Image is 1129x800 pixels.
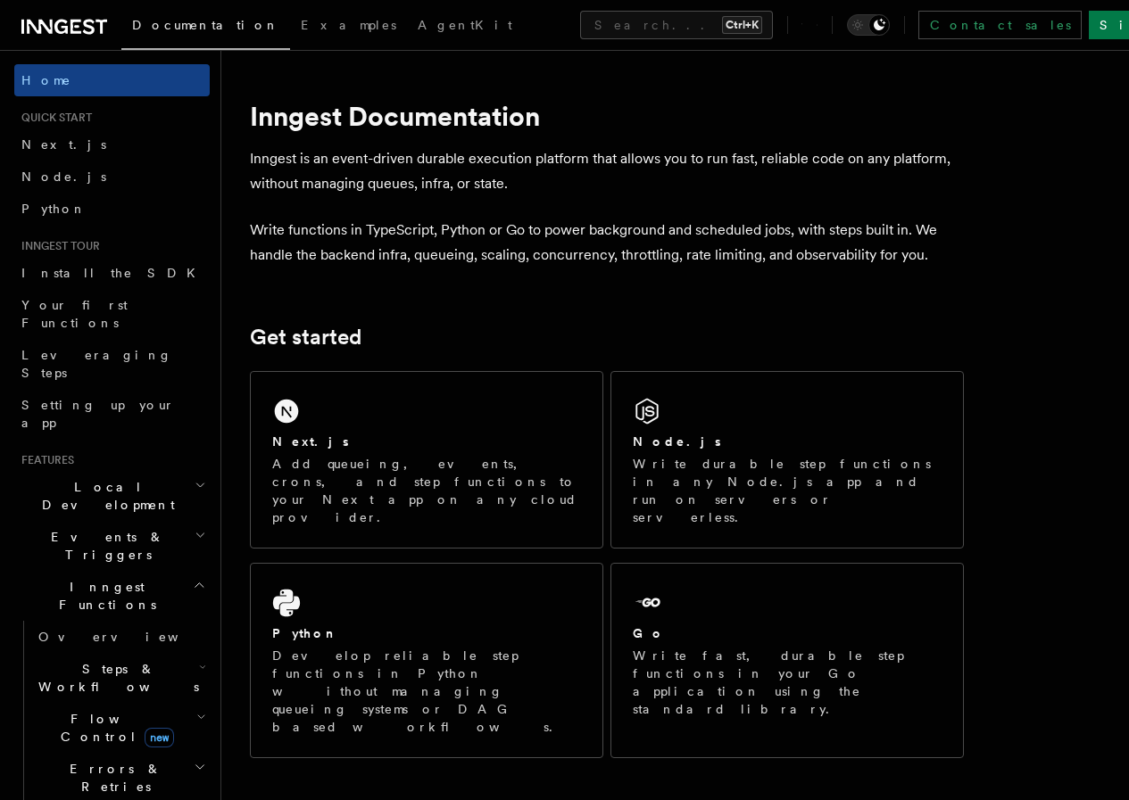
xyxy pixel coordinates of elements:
a: Python [14,193,210,225]
span: Inngest Functions [14,578,193,614]
h2: Python [272,624,338,642]
a: Examples [290,5,407,48]
a: Node.js [14,161,210,193]
h1: Inngest Documentation [250,100,964,132]
a: Home [14,64,210,96]
span: Home [21,71,71,89]
button: Search...Ctrl+K [580,11,773,39]
button: Steps & Workflows [31,653,210,703]
span: Documentation [132,18,279,32]
span: Features [14,453,74,467]
span: Node.js [21,169,106,184]
p: Add queueing, events, crons, and step functions to your Next app on any cloud provider. [272,455,581,526]
a: Overview [31,621,210,653]
button: Local Development [14,471,210,521]
span: Flow Control [31,710,196,746]
button: Events & Triggers [14,521,210,571]
a: Leveraging Steps [14,339,210,389]
span: Python [21,202,87,216]
span: Next.js [21,137,106,152]
button: Toggle dark mode [847,14,890,36]
span: new [145,728,174,747]
span: Quick start [14,111,92,125]
span: Local Development [14,478,195,514]
a: PythonDevelop reliable step functions in Python without managing queueing systems or DAG based wo... [250,563,603,758]
span: Inngest tour [14,239,100,253]
a: Get started [250,325,361,350]
a: Setting up your app [14,389,210,439]
span: Leveraging Steps [21,348,172,380]
button: Flow Controlnew [31,703,210,753]
a: AgentKit [407,5,523,48]
span: Setting up your app [21,398,175,430]
h2: Go [633,624,665,642]
p: Write fast, durable step functions in your Go application using the standard library. [633,647,942,718]
kbd: Ctrl+K [722,16,762,34]
button: Inngest Functions [14,571,210,621]
a: Node.jsWrite durable step functions in any Node.js app and run on servers or serverless. [610,371,964,548]
p: Develop reliable step functions in Python without managing queueing systems or DAG based workflows. [272,647,581,736]
span: Steps & Workflows [31,660,199,696]
p: Write functions in TypeScript, Python or Go to power background and scheduled jobs, with steps bu... [250,218,964,268]
a: Your first Functions [14,289,210,339]
p: Inngest is an event-driven durable execution platform that allows you to run fast, reliable code ... [250,146,964,196]
a: Contact sales [918,11,1082,39]
span: AgentKit [418,18,512,32]
a: Next.js [14,128,210,161]
a: Documentation [121,5,290,50]
span: Examples [301,18,396,32]
a: Next.jsAdd queueing, events, crons, and step functions to your Next app on any cloud provider. [250,371,603,548]
a: Install the SDK [14,257,210,289]
span: Overview [38,630,222,644]
span: Events & Triggers [14,528,195,564]
span: Your first Functions [21,298,128,330]
a: GoWrite fast, durable step functions in your Go application using the standard library. [610,563,964,758]
h2: Node.js [633,433,721,450]
p: Write durable step functions in any Node.js app and run on servers or serverless. [633,455,942,526]
h2: Next.js [272,433,349,450]
span: Errors & Retries [31,760,194,796]
span: Install the SDK [21,266,206,280]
